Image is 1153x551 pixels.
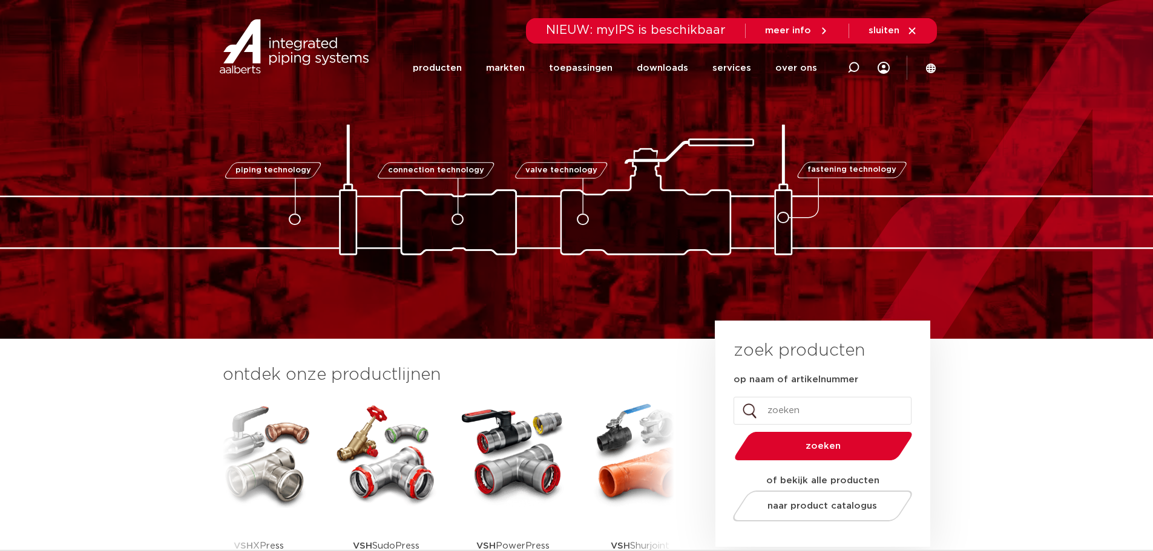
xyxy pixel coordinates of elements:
[765,26,811,35] span: meer info
[235,166,311,174] span: piping technology
[223,363,674,387] h3: ontdek onze productlijnen
[353,541,372,550] strong: VSH
[413,45,462,91] a: producten
[734,397,912,425] input: zoeken
[387,166,484,174] span: connection technology
[611,541,630,550] strong: VSH
[869,25,918,36] a: sluiten
[766,442,881,451] span: zoeken
[546,24,726,36] span: NIEUW: myIPS is beschikbaar
[734,339,865,363] h3: zoek producten
[734,374,858,386] label: op naam of artikelnummer
[767,501,877,510] span: naar product catalogus
[775,45,817,91] a: over ons
[729,491,915,521] a: naar product catalogus
[869,26,899,35] span: sluiten
[712,45,751,91] a: services
[234,541,253,550] strong: VSH
[765,25,829,36] a: meer info
[413,45,817,91] nav: Menu
[637,45,688,91] a: downloads
[525,166,597,174] span: valve technology
[729,431,917,461] button: zoeken
[476,541,496,550] strong: VSH
[549,45,613,91] a: toepassingen
[486,45,525,91] a: markten
[807,166,896,174] span: fastening technology
[766,476,879,485] strong: of bekijk alle producten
